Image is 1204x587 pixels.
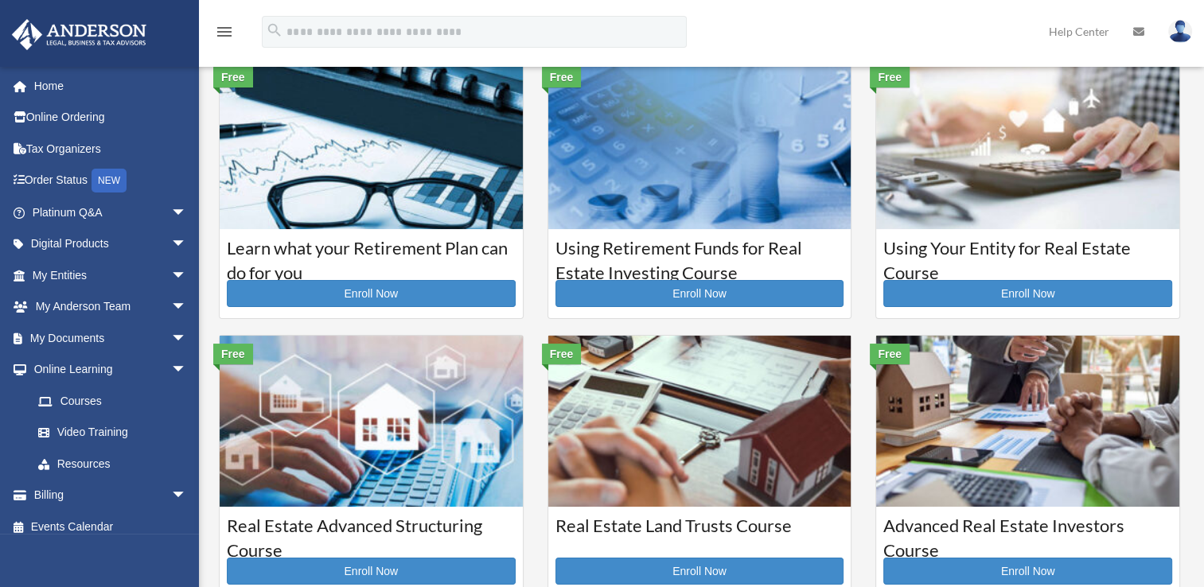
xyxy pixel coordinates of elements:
[227,514,516,554] h3: Real Estate Advanced Structuring Course
[11,291,211,323] a: My Anderson Teamarrow_drop_down
[555,280,844,307] a: Enroll Now
[227,280,516,307] a: Enroll Now
[11,228,211,260] a: Digital Productsarrow_drop_down
[870,67,910,87] div: Free
[555,236,844,276] h3: Using Retirement Funds for Real Estate Investing Course
[542,344,582,364] div: Free
[883,558,1172,585] a: Enroll Now
[92,169,127,192] div: NEW
[22,448,211,480] a: Resources
[22,385,203,417] a: Courses
[1168,20,1192,43] img: User Pic
[171,322,203,355] span: arrow_drop_down
[7,19,151,50] img: Anderson Advisors Platinum Portal
[555,514,844,554] h3: Real Estate Land Trusts Course
[171,354,203,387] span: arrow_drop_down
[215,22,234,41] i: menu
[883,280,1172,307] a: Enroll Now
[171,228,203,261] span: arrow_drop_down
[266,21,283,39] i: search
[883,514,1172,554] h3: Advanced Real Estate Investors Course
[11,102,211,134] a: Online Ordering
[11,165,211,197] a: Order StatusNEW
[22,417,211,449] a: Video Training
[227,236,516,276] h3: Learn what your Retirement Plan can do for you
[11,259,211,291] a: My Entitiesarrow_drop_down
[11,354,211,386] a: Online Learningarrow_drop_down
[215,28,234,41] a: menu
[555,558,844,585] a: Enroll Now
[11,511,211,542] a: Events Calendar
[227,558,516,585] a: Enroll Now
[213,67,253,87] div: Free
[171,259,203,292] span: arrow_drop_down
[171,196,203,229] span: arrow_drop_down
[11,322,211,354] a: My Documentsarrow_drop_down
[11,70,211,102] a: Home
[11,196,211,228] a: Platinum Q&Aarrow_drop_down
[171,480,203,512] span: arrow_drop_down
[542,67,582,87] div: Free
[213,344,253,364] div: Free
[11,133,211,165] a: Tax Organizers
[870,344,910,364] div: Free
[883,236,1172,276] h3: Using Your Entity for Real Estate Course
[171,291,203,324] span: arrow_drop_down
[11,480,211,511] a: Billingarrow_drop_down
